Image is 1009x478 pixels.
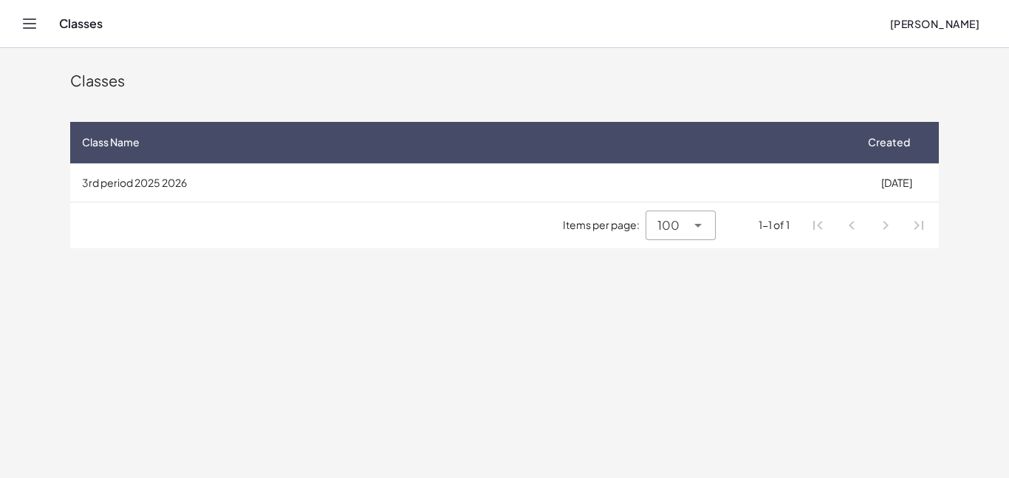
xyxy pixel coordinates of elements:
button: Toggle navigation [18,12,41,35]
div: 1-1 of 1 [759,217,790,233]
span: [PERSON_NAME] [889,17,979,30]
td: 3rd period 2025 2026 [70,163,854,202]
div: Classes [70,70,939,91]
td: [DATE] [854,163,939,202]
button: [PERSON_NAME] [878,10,991,37]
nav: Pagination Navigation [801,208,936,242]
span: Items per page: [563,217,646,233]
span: Created [868,134,910,150]
span: Class Name [82,134,140,150]
span: 100 [657,216,680,234]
